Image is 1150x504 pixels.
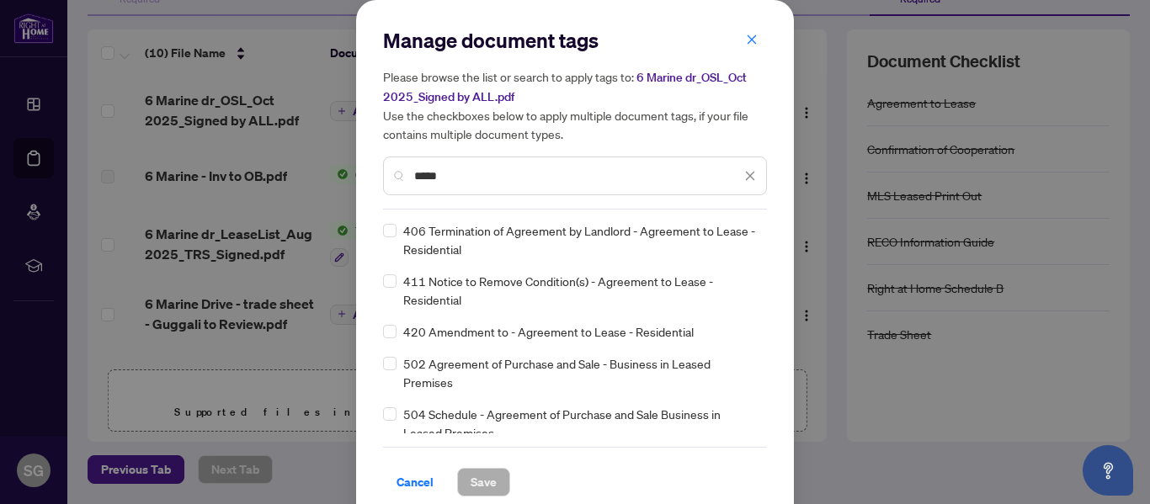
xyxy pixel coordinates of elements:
[403,405,757,442] span: 504 Schedule - Agreement of Purchase and Sale Business in Leased Premises
[744,170,756,182] span: close
[403,221,757,258] span: 406 Termination of Agreement by Landlord - Agreement to Lease - Residential
[403,272,757,309] span: 411 Notice to Remove Condition(s) - Agreement to Lease - Residential
[397,469,434,496] span: Cancel
[457,468,510,496] button: Save
[403,354,757,391] span: 502 Agreement of Purchase and Sale - Business in Leased Premises
[383,27,767,54] h2: Manage document tags
[1083,445,1133,496] button: Open asap
[746,34,758,45] span: close
[383,468,447,496] button: Cancel
[383,67,767,143] h5: Please browse the list or search to apply tags to: Use the checkboxes below to apply multiple doc...
[403,322,694,341] span: 420 Amendment to - Agreement to Lease - Residential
